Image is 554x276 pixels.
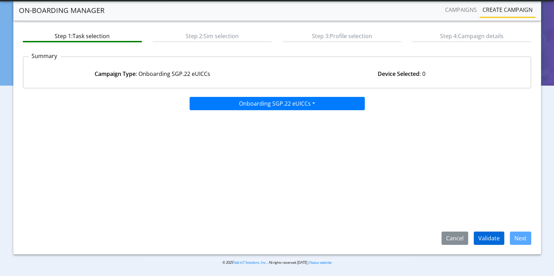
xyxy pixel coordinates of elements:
[378,70,419,78] strong: Device Selected
[19,3,104,17] a: On-Boarding Manager
[144,260,410,265] p: © 2025 . All rights reserved.[DATE] |
[282,29,402,42] btn: Step 3: Profile selection
[310,260,331,265] a: Status website
[277,70,527,78] div: : 0
[29,52,60,60] p: Summary
[480,3,535,17] a: Create campaign
[152,29,272,42] btn: Step 2: Sim selection
[233,260,267,265] a: Telit IoT Solutions, Inc.
[442,232,468,245] button: Cancel
[23,29,142,42] btn: Step 1: Task selection
[442,3,480,17] a: Campaigns
[95,70,136,78] strong: Campaign Type
[28,70,277,78] div: : Onboarding SGP.22 eUICCs
[510,232,531,245] button: Next
[190,97,365,110] button: Onboarding SGP.22 eUICCs
[412,29,532,42] btn: Step 4: Campaign details
[474,232,504,245] button: Validate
